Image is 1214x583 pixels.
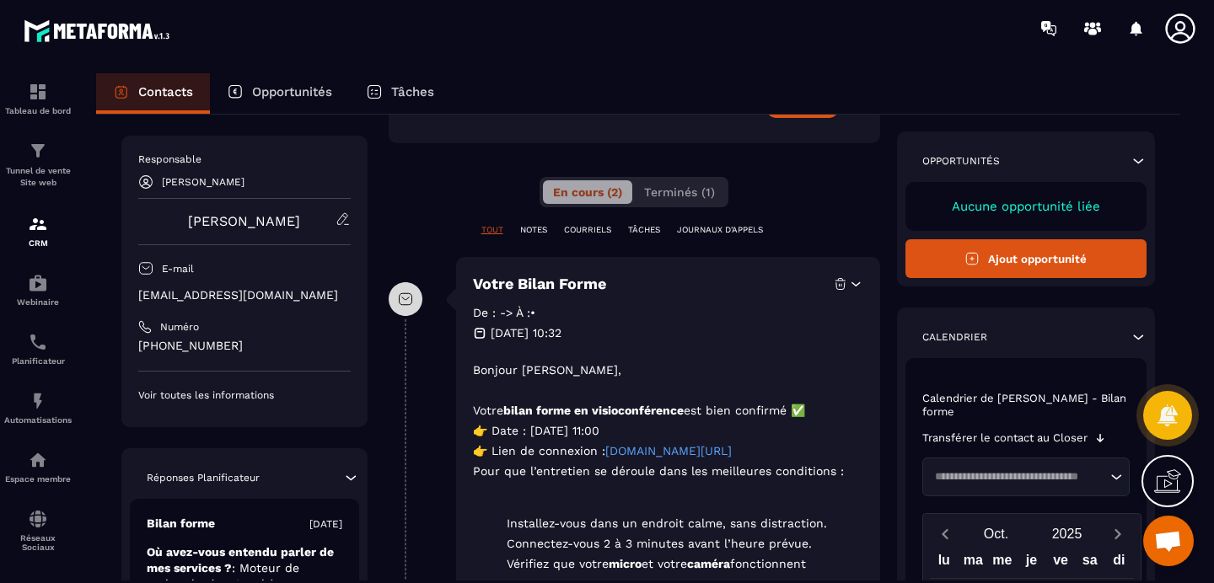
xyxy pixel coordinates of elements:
p: Opportunités [252,84,332,99]
p: 👉 Date : [DATE] 11:00 [473,420,863,441]
a: Opportunités [210,73,349,114]
input: Search for option [929,468,1107,485]
p: Réponses Planificateur [147,471,260,484]
button: Open years overlay [1032,519,1103,548]
div: ve [1046,548,1076,578]
strong: micro [609,557,642,570]
p: TOUT [481,224,503,236]
img: automations [28,450,48,470]
img: automations [28,273,48,293]
p: 👉 Lien de connexion : [473,441,863,461]
div: me [988,548,1018,578]
button: Terminés (1) [634,180,725,204]
p: Tableau de bord [4,106,72,115]
p: De : -> À : • [473,302,859,323]
a: formationformationCRM [4,201,72,260]
p: CRM [4,238,72,248]
img: formation [28,82,48,102]
div: ma [959,548,988,578]
p: Responsable [138,152,351,166]
p: Calendrier [922,330,987,344]
a: schedulerschedulerPlanificateur [4,319,72,378]
p: [DATE] 10:32 [491,323,561,343]
a: Tâches [349,73,451,114]
a: automationsautomationsWebinaire [4,260,72,319]
p: NOTES [520,224,547,236]
a: formationformationTunnel de vente Site web [4,128,72,201]
img: formation [28,141,48,161]
p: Bonjour [PERSON_NAME], [473,360,863,380]
p: Transférer le contact au Closer [922,431,1088,445]
span: En cours (2) [553,185,622,199]
p: [PERSON_NAME] [162,176,244,188]
p: Tâches [391,84,434,99]
p: E-mail [162,262,194,275]
div: di [1104,548,1134,578]
strong: caméra [687,557,730,570]
a: formationformationTableau de bord [4,69,72,128]
div: Search for option [922,457,1131,496]
p: Calendrier de [PERSON_NAME] - Bilan forme [922,392,1131,419]
p: TÂCHES [628,224,660,236]
div: lu [929,548,959,578]
p: Planificateur [4,356,72,366]
a: automationsautomationsEspace membre [4,437,72,496]
li: Installez-vous dans un endroit calme, sans distraction. [507,513,863,533]
p: Voir toutes les informations [138,388,351,402]
p: JOURNAUX D'APPELS [677,224,763,236]
button: Ajout opportunité [905,239,1147,278]
a: social-networksocial-networkRéseaux Sociaux [4,496,72,564]
p: [EMAIL_ADDRESS][DOMAIN_NAME] [138,287,351,303]
p: Webinaire [4,297,72,307]
p: Espace membre [4,474,72,484]
p: Réseaux Sociaux [4,533,72,552]
div: sa [1075,548,1104,578]
p: Bilan forme [147,516,215,532]
p: Votre est bien confirmé ✅ [473,400,863,420]
a: [DOMAIN_NAME][URL] [605,444,732,457]
button: Open months overlay [961,519,1032,548]
img: social-network [28,509,48,529]
strong: bilan forme en visioconférence [503,404,684,417]
img: scheduler [28,332,48,352]
p: Tunnel de vente Site web [4,165,72,189]
p: [DATE] [309,517,342,531]
p: COURRIELS [564,224,611,236]
img: formation [28,214,48,234]
p: Votre Bilan forme [473,274,606,294]
p: Contacts [138,84,193,99]
p: Automatisations [4,415,72,425]
img: logo [24,15,175,46]
span: Terminés (1) [644,185,715,199]
div: Ouvrir le chat [1143,516,1194,566]
p: Aucune opportunité liée [922,199,1131,214]
li: Connectez-vous 2 à 3 minutes avant l’heure prévue. [507,533,863,554]
button: Previous month [930,522,961,545]
a: automationsautomationsAutomatisations [4,378,72,437]
a: Contacts [96,73,210,114]
img: automations [28,391,48,411]
p: [PHONE_NUMBER] [138,338,351,354]
button: Next month [1103,522,1134,545]
p: Pour que l’entretien se déroule dans les meilleures conditions : [473,461,863,481]
a: [PERSON_NAME] [188,213,300,229]
p: Opportunités [922,154,1000,168]
p: Numéro [160,320,199,334]
div: je [1017,548,1046,578]
button: En cours (2) [543,180,632,204]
